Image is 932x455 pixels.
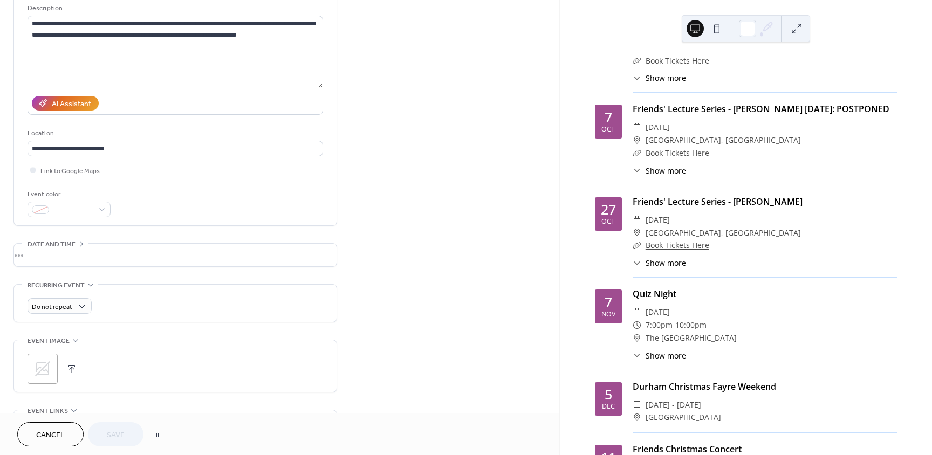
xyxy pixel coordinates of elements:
div: 7 [605,111,612,124]
button: ​Show more [633,72,686,84]
span: [GEOGRAPHIC_DATA] [646,411,721,424]
div: AI Assistant [52,99,91,110]
div: ​ [633,226,641,239]
div: Description [28,3,321,14]
a: Book Tickets Here [646,148,709,158]
div: ​ [633,257,641,268]
div: ​ [633,72,641,84]
div: Nov [601,311,615,318]
div: Quiz Night [633,287,897,300]
div: 7 [605,295,612,309]
div: ​ [633,134,641,147]
span: Event links [28,405,68,417]
div: ​ [633,239,641,252]
span: Show more [646,72,686,84]
div: 5 [605,388,612,401]
div: ​ [633,398,641,411]
span: 10:00pm [675,319,707,332]
div: 27 [601,203,616,216]
a: Book Tickets Here [646,56,709,66]
span: Show more [646,165,686,176]
span: - [673,319,675,332]
button: ​Show more [633,165,686,176]
span: Do not repeat [32,301,72,313]
span: [DATE] [646,306,670,319]
a: Friends' Lecture Series - [PERSON_NAME] [DATE]: POSTPONED [633,103,889,115]
a: Friends' Lecture Series - [PERSON_NAME] [633,196,803,208]
div: ​ [633,332,641,344]
div: ​ [633,213,641,226]
div: Oct [601,218,615,225]
div: ​ [633,350,641,361]
span: Event image [28,335,70,347]
button: AI Assistant [32,96,99,111]
span: Show more [646,350,686,361]
a: The [GEOGRAPHIC_DATA] [646,332,737,344]
div: ​ [633,54,641,67]
div: Location [28,128,321,139]
div: ​ [633,319,641,332]
span: [DATE] [646,121,670,134]
span: Recurring event [28,280,85,291]
div: Oct [601,126,615,133]
button: ​Show more [633,257,686,268]
button: ​Show more [633,350,686,361]
span: Show more [646,257,686,268]
div: ​ [633,165,641,176]
span: [GEOGRAPHIC_DATA], [GEOGRAPHIC_DATA] [646,226,801,239]
span: Link to Google Maps [40,166,100,177]
div: ​ [633,411,641,424]
div: Dec [602,403,615,410]
div: ​ [633,121,641,134]
div: ••• [14,244,337,266]
div: ​ [633,306,641,319]
span: [DATE] [646,213,670,226]
button: Cancel [17,422,84,446]
a: Book Tickets Here [646,240,709,250]
div: Durham Christmas Fayre Weekend [633,380,897,393]
div: ; [28,354,58,384]
span: Cancel [36,430,65,441]
span: [GEOGRAPHIC_DATA], [GEOGRAPHIC_DATA] [646,134,801,147]
div: Event color [28,189,108,200]
span: [DATE] - [DATE] [646,398,701,411]
span: Date and time [28,239,76,250]
span: 7:00pm [646,319,673,332]
div: ​ [633,147,641,160]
